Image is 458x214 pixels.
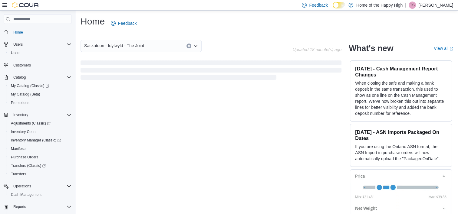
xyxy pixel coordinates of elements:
a: Users [8,49,23,57]
span: Adjustments (Classic) [8,120,71,127]
span: Loading [81,62,341,81]
a: My Catalog (Classic) [6,82,74,90]
h1: Home [81,15,105,28]
h3: [DATE] - Cash Management Report Changes [355,66,447,78]
svg: External link [450,47,453,51]
button: Inventory Count [6,128,74,136]
span: Home [13,30,23,35]
span: Inventory [11,111,71,118]
a: My Catalog (Beta) [8,91,43,98]
span: Dark Mode [333,8,333,9]
a: Customers [11,62,33,69]
h3: [DATE] - ASN Imports Packaged On Dates [355,129,447,141]
a: Inventory Manager (Classic) [8,137,63,144]
span: Transfers [8,170,71,178]
span: Customers [11,61,71,69]
p: | [405,2,406,9]
a: Transfers (Classic) [8,162,48,169]
span: Users [8,49,71,57]
a: Adjustments (Classic) [8,120,53,127]
span: Manifests [11,146,26,151]
button: Manifests [6,144,74,153]
button: Operations [11,183,34,190]
p: [PERSON_NAME] [418,2,453,9]
button: Inventory [1,111,74,119]
input: Dark Mode [333,2,345,8]
a: Cash Management [8,191,44,198]
span: Transfers (Classic) [8,162,71,169]
img: Cova [12,2,39,8]
span: Cash Management [11,192,41,197]
a: Transfers (Classic) [6,161,74,170]
h2: What's new [349,44,393,53]
button: Reports [11,203,28,210]
button: My Catalog (Beta) [6,90,74,99]
span: Inventory Count [11,129,37,134]
a: Adjustments (Classic) [6,119,74,128]
span: Saskatoon - Idylwyld - The Joint [84,42,144,49]
p: When closing the safe and making a bank deposit in the same transaction, this used to show as one... [355,80,447,116]
span: Operations [11,183,71,190]
span: Reports [13,204,26,209]
a: Inventory Manager (Classic) [6,136,74,144]
button: Clear input [186,44,191,48]
button: Customers [1,61,74,70]
span: Inventory Manager (Classic) [8,137,71,144]
p: Home of the Happy High [356,2,403,9]
span: Inventory Manager (Classic) [11,138,61,143]
span: Operations [13,184,31,189]
span: Inventory Count [8,128,71,135]
button: Users [1,40,74,49]
span: Home [11,28,71,36]
a: Transfers [8,170,28,178]
span: Feedback [118,20,137,26]
a: Purchase Orders [8,154,41,161]
span: Transfers [11,172,26,177]
a: Home [11,29,25,36]
span: My Catalog (Beta) [11,92,40,97]
button: Cash Management [6,190,74,199]
button: Inventory [11,111,31,118]
button: Purchase Orders [6,153,74,161]
button: Operations [1,182,74,190]
span: Purchase Orders [8,154,71,161]
button: Promotions [6,99,74,107]
button: Transfers [6,170,74,178]
button: Reports [1,203,74,211]
button: Home [1,28,74,36]
span: Transfers (Classic) [11,163,46,168]
span: TS [410,2,414,9]
a: My Catalog (Classic) [8,82,51,89]
button: Users [11,41,25,48]
span: Purchase Orders [11,155,38,160]
p: Updated 18 minute(s) ago [292,47,341,52]
span: Promotions [11,100,29,105]
span: My Catalog (Classic) [11,83,49,88]
a: Inventory Count [8,128,39,135]
span: My Catalog (Classic) [8,82,71,89]
button: Catalog [11,74,28,81]
span: Inventory [13,112,28,117]
span: Cash Management [8,191,71,198]
span: Users [13,42,23,47]
p: If you are using the Ontario ASN format, the ASN Import in purchase orders will now automatically... [355,144,447,162]
button: Catalog [1,73,74,82]
span: Customers [13,63,31,68]
button: Open list of options [193,44,198,48]
span: Users [11,41,71,48]
a: Manifests [8,145,29,152]
span: Reports [11,203,71,210]
span: Adjustments (Classic) [11,121,51,126]
a: Feedback [108,17,139,29]
span: Promotions [8,99,71,106]
span: Users [11,50,20,55]
div: Tahmidur Sanvi [409,2,416,9]
span: Catalog [13,75,26,80]
span: Feedback [309,2,328,8]
a: View allExternal link [434,46,453,51]
span: Manifests [8,145,71,152]
a: Promotions [8,99,32,106]
span: My Catalog (Beta) [8,91,71,98]
span: Catalog [11,74,71,81]
button: Users [6,49,74,57]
